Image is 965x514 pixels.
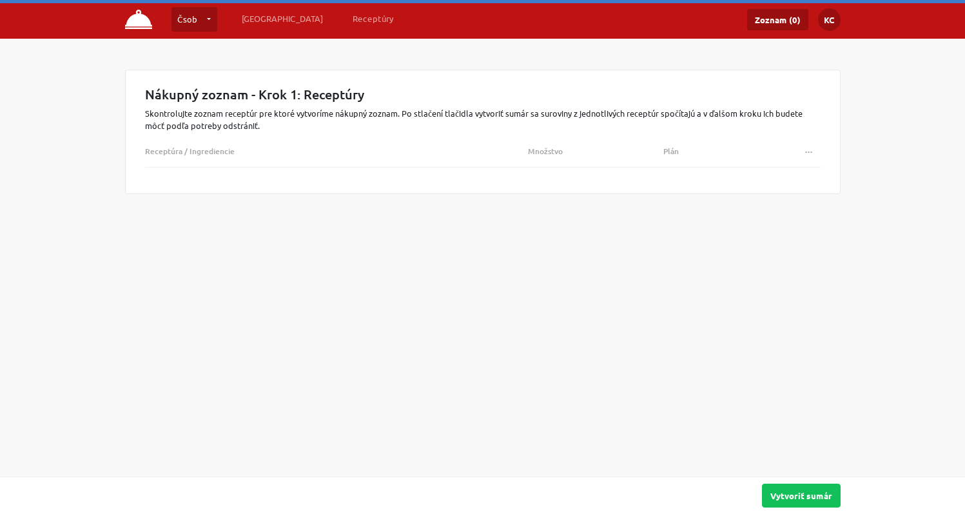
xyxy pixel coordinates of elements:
a: Čsob [171,7,217,32]
button: Vytvoriť sumár [762,484,841,508]
button: KC [818,8,841,31]
a: Zoznam (0) [747,9,808,30]
div: Receptúra / Ingrediencie [145,142,529,161]
div: Plán [663,142,799,161]
div: Množstvo [528,142,663,161]
button: ... [797,142,821,161]
a: Receptúry [347,7,399,30]
img: FUDOMA [125,10,153,29]
span: ... [805,144,813,154]
a: [GEOGRAPHIC_DATA] [237,7,328,30]
h5: Nákupný zoznam - Krok 1: Receptúry [145,86,821,102]
p: Skontrolujte zoznam receptúr pre ktoré vytvoríme nákupný zoznam. Po stlačení tlačidla vytvoriť su... [145,107,821,132]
